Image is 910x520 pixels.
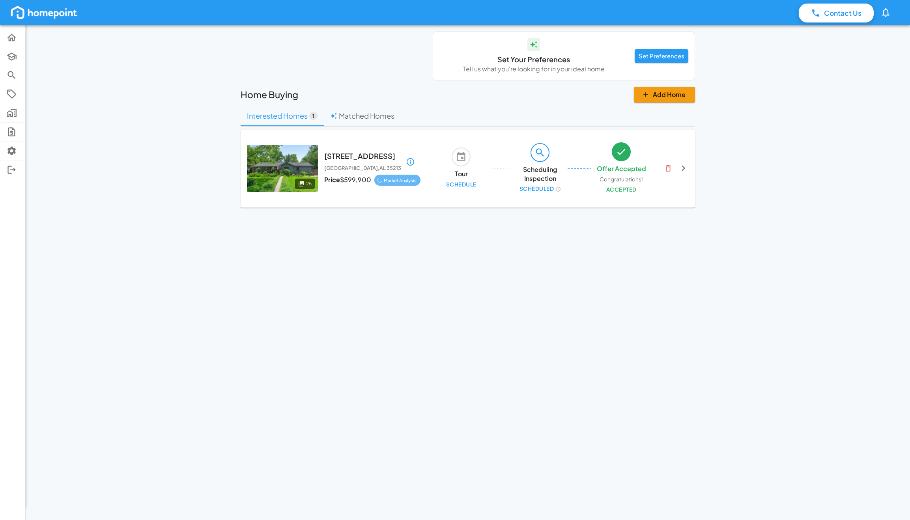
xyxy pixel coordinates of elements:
[463,65,605,74] p: Tell us what you're looking for in your ideal home
[455,170,468,179] p: Tour
[635,49,688,63] button: Set Preferences
[241,106,695,126] div: property tabs
[309,113,318,119] span: 1
[247,145,318,192] img: 607 Strathmore Rd, Birmingham, AL
[324,151,401,172] p: [STREET_ADDRESS]
[306,180,312,187] span: 25
[523,165,557,183] p: Scheduling Inspection
[339,110,394,121] p: Matched Homes
[324,165,401,171] span: [GEOGRAPHIC_DATA] , AL 35213
[374,175,420,186] button: Market analysis: Loading
[519,185,554,194] span: Scheduled
[463,54,605,65] p: Set Your Preferences
[662,162,675,175] button: Remove property from interested homes
[247,110,308,121] p: Interested Homes
[824,8,861,18] p: Contact Us
[634,87,695,103] button: Add Home
[324,175,340,184] b: Price
[241,88,298,102] h6: Home Buying
[9,5,78,21] img: homepoint_logo_white.png
[600,175,643,184] span: Congratulations!
[324,175,371,185] p: $ 599,900
[597,164,646,173] p: Offer Accepted
[446,180,476,189] span: Schedule
[606,185,637,194] span: Accepted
